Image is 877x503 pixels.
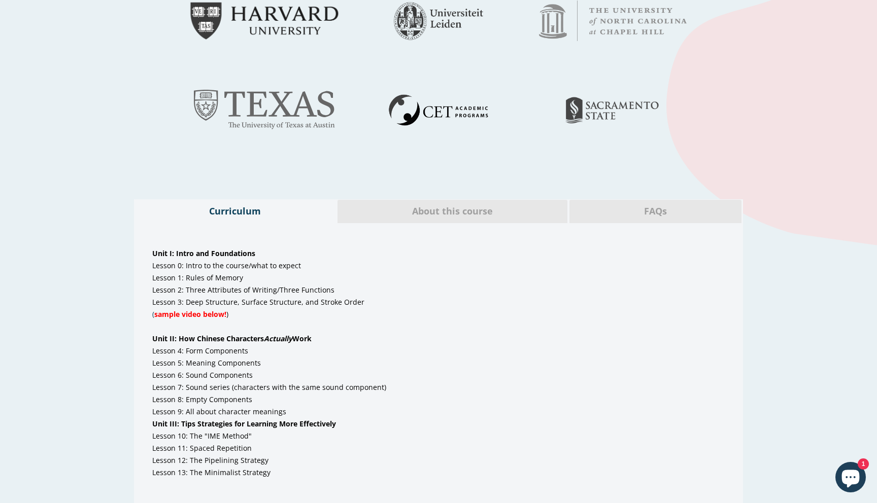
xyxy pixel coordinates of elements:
[832,462,869,495] inbox-online-store-chat: Shopify online store chat
[154,309,226,319] span: sample video below!
[152,382,386,392] span: Lesson 7: Sound series (characters with the same sound component)
[226,309,228,319] span: )
[152,297,238,307] span: Lesson 3: Deep Structure
[152,261,301,270] span: Lesson 0: Intro to the course/what to expect
[152,419,336,441] span: Lesson 10: The "IME Method"
[238,297,364,307] span: , Surface Structure, and Stroke Order
[152,309,228,319] span: (
[264,334,292,343] em: Actually
[152,419,336,428] strong: Unit III: Tips Strategies for Learning More Effectively
[577,205,734,218] span: FAQs
[152,443,252,453] span: Lesson 11: Spaced Repetition
[152,394,286,416] span: Lesson 8: Empty Components Lesson 9: All about character meanings
[152,334,312,343] span: Unit II: How Chinese Characters Work
[152,346,248,355] span: Lesson 4: Form Components
[345,205,560,218] span: About this course
[152,273,334,295] span: Lesson 1: Rules of Memory Lesson 2: Three Attributes of Writing/Three Functions
[152,248,255,258] span: Unit I: Intro and Foundations
[152,370,253,380] span: Lesson 6: Sound Components
[152,468,271,477] span: Lesson 13: The Minimalist Strategy
[142,205,328,218] span: Curriculum
[152,358,261,368] span: Lesson 5: Meaning Components
[152,455,268,465] span: Lesson 12: The Pipelining Strategy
